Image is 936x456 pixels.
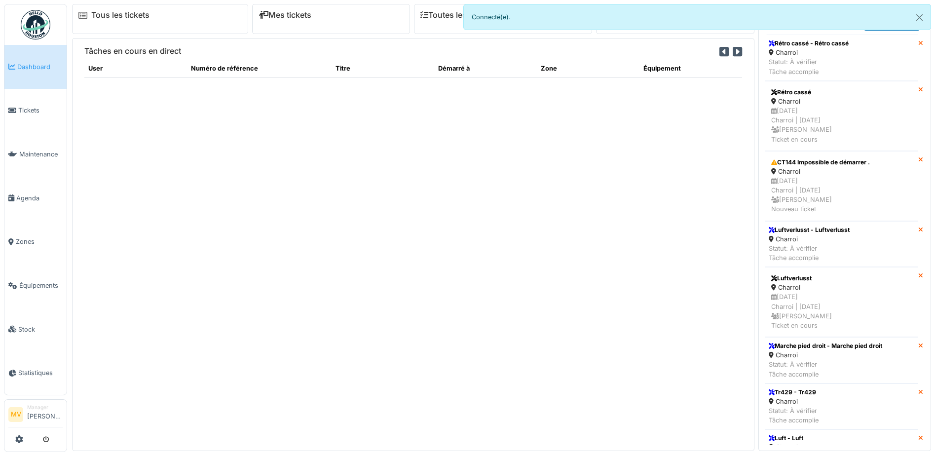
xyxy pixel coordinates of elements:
div: Charroi [771,283,912,292]
div: [DATE] Charroi | [DATE] [PERSON_NAME] Nouveau ticket [771,176,912,214]
button: Close [908,4,931,31]
a: Agenda [4,176,67,220]
div: Charroi [769,234,850,244]
div: Charroi [769,443,819,452]
span: Dashboard [17,62,63,72]
a: Mes tickets [259,10,311,20]
a: Toutes les tâches [420,10,494,20]
span: Zones [16,237,63,246]
div: CT144 Impossible de démarrer . [771,158,912,167]
div: Rétro cassé [771,88,912,97]
span: Maintenance [19,150,63,159]
div: [DATE] Charroi | [DATE] [PERSON_NAME] Ticket en cours [771,292,912,330]
div: Statut: À vérifier Tâche accomplie [769,360,882,379]
a: Luftverlusst Charroi [DATE]Charroi | [DATE] [PERSON_NAME]Ticket en cours [765,267,918,337]
div: Charroi [769,48,849,57]
div: Manager [27,404,63,411]
span: Équipements [19,281,63,290]
th: Démarré à [434,60,537,77]
a: MV Manager[PERSON_NAME] [8,404,63,427]
th: Équipement [639,60,742,77]
a: Stock [4,307,67,351]
a: Maintenance [4,132,67,176]
a: Équipements [4,264,67,307]
a: Statistiques [4,351,67,395]
span: translation missing: fr.shared.user [88,65,103,72]
div: Statut: À vérifier Tâche accomplie [769,57,849,76]
a: Tickets [4,89,67,133]
th: Zone [537,60,639,77]
div: [DATE] Charroi | [DATE] [PERSON_NAME] Ticket en cours [771,106,912,144]
span: Tickets [18,106,63,115]
div: Marche pied droit - Marche pied droit [769,342,882,350]
a: Rétro cassé - Rétro cassé Charroi Statut: À vérifierTâche accomplie [765,35,918,81]
a: Rétro cassé Charroi [DATE]Charroi | [DATE] [PERSON_NAME]Ticket en cours [765,81,918,151]
th: Numéro de référence [187,60,332,77]
div: Luftverlusst [771,274,912,283]
div: Tr429 - Tr429 [769,388,819,397]
a: Tr429 - Tr429 Charroi Statut: À vérifierTâche accomplie [765,383,918,430]
li: [PERSON_NAME] [27,404,63,425]
img: Badge_color-CXgf-gQk.svg [21,10,50,39]
a: CT144 Impossible de démarrer . Charroi [DATE]Charroi | [DATE] [PERSON_NAME]Nouveau ticket [765,151,918,221]
div: Charroi [771,97,912,106]
th: Titre [332,60,434,77]
a: Dashboard [4,45,67,89]
span: Stock [18,325,63,334]
a: Luftverlusst - Luftverlusst Charroi Statut: À vérifierTâche accomplie [765,221,918,267]
a: Marche pied droit - Marche pied droit Charroi Statut: À vérifierTâche accomplie [765,337,918,383]
div: Rétro cassé - Rétro cassé [769,39,849,48]
div: Luft - Luft [769,434,819,443]
div: Luftverlusst - Luftverlusst [769,226,850,234]
div: Connecté(e). [463,4,932,30]
div: Charroi [769,350,882,360]
div: Charroi [771,167,912,176]
span: Statistiques [18,368,63,378]
span: Agenda [16,193,63,203]
div: Statut: À vérifier Tâche accomplie [769,244,850,263]
a: Tous les tickets [91,10,150,20]
div: Charroi [769,397,819,406]
h6: Tâches en cours en direct [84,46,181,56]
div: Statut: À vérifier Tâche accomplie [769,406,819,425]
li: MV [8,407,23,422]
a: Zones [4,220,67,264]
